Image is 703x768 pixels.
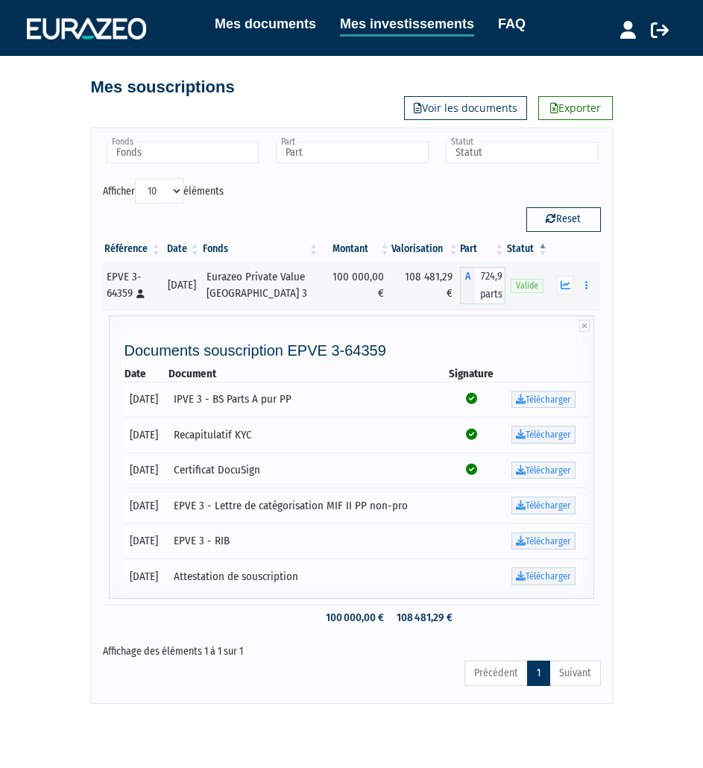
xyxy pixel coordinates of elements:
a: Voir les documents [404,96,527,120]
th: Date: activer pour trier la colonne par ordre croissant [163,236,201,262]
button: Reset [526,207,601,231]
th: Référence : activer pour trier la colonne par ordre croissant [103,236,163,262]
a: Suivant [549,661,601,686]
a: FAQ [498,13,526,34]
td: 108 481,29 € [391,262,460,309]
img: 1732889491-logotype_eurazeo_blanc_rvb.png [27,18,146,39]
th: Fonds: activer pour trier la colonne par ordre croissant [201,236,321,262]
a: Télécharger [511,391,576,409]
td: IPVE 3 - BS Parts A pur PP [168,382,447,418]
th: Signature [446,366,496,382]
td: [DATE] [124,382,168,418]
th: Date [124,366,168,382]
a: Télécharger [511,462,576,479]
td: [DATE] [124,488,168,523]
label: Afficher éléments [103,178,224,204]
a: Exporter [538,96,613,120]
span: 724,9 parts [475,267,506,304]
td: 100 000,00 € [320,262,391,309]
td: [DATE] [124,417,168,453]
a: Mes documents [215,13,316,34]
td: Attestation de souscription [168,558,447,594]
a: Télécharger [511,567,576,585]
th: Valorisation: activer pour trier la colonne par ordre croissant [391,236,460,262]
td: Certificat DocuSign [168,453,447,488]
div: EPVE 3-64359 [107,269,157,301]
th: Statut : activer pour trier la colonne par ordre d&eacute;croissant [505,236,549,262]
a: Mes investissements [340,13,474,37]
td: [DATE] [124,453,168,488]
select: Afficheréléments [135,178,183,204]
th: Part: activer pour trier la colonne par ordre croissant [460,236,506,262]
th: Document [168,366,447,382]
td: 100 000,00 € [320,605,391,631]
td: EPVE 3 - Lettre de catégorisation MIF II PP non-pro [168,488,447,523]
h4: Mes souscriptions [91,78,235,96]
span: A [460,267,475,304]
td: 108 481,29 € [391,605,460,631]
div: Eurazeo Private Value [GEOGRAPHIC_DATA] 3 [207,269,315,301]
div: A - Eurazeo Private Value Europe 3 [460,267,506,304]
td: EPVE 3 - RIB [168,523,447,559]
td: [DATE] [124,523,168,559]
h4: Documents souscription EPVE 3-64359 [124,342,590,359]
div: Affichage des éléments 1 à 1 sur 1 [103,635,601,659]
i: [Français] Personne physique [136,289,145,298]
a: Précédent [464,661,528,686]
a: 1 [527,661,550,686]
div: [DATE] [168,277,196,293]
span: Valide [511,279,543,293]
td: Recapitulatif KYC [168,417,447,453]
th: Montant: activer pour trier la colonne par ordre croissant [320,236,391,262]
td: [DATE] [124,558,168,594]
a: Télécharger [511,426,576,444]
a: Télécharger [511,532,576,550]
a: Télécharger [511,497,576,514]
